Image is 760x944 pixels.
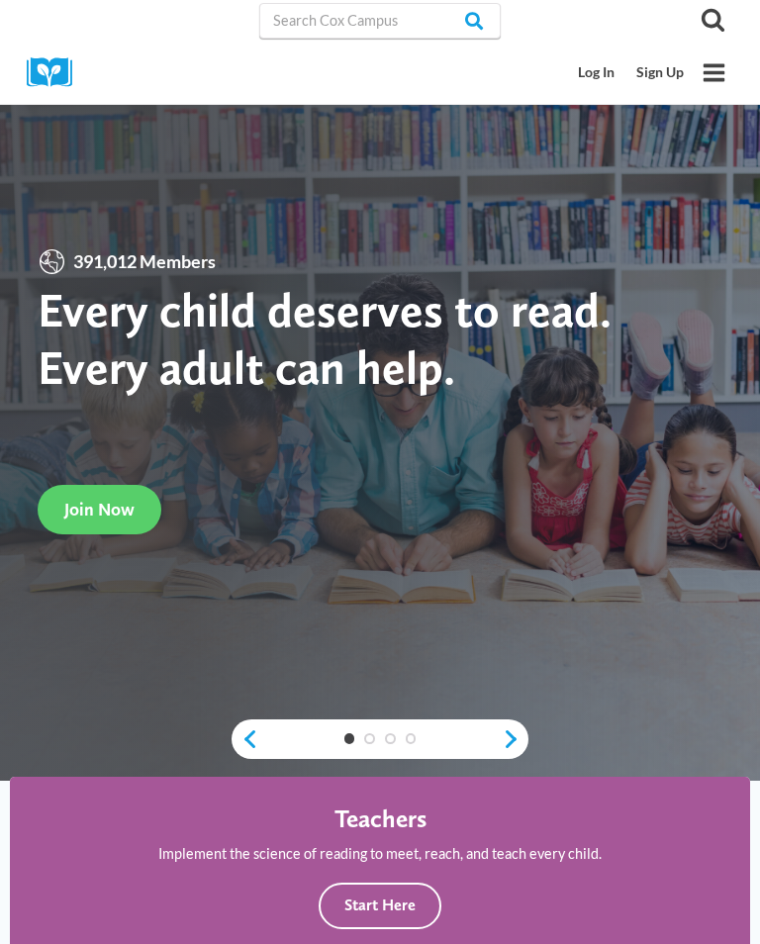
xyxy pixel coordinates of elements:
div: content slider buttons [232,719,528,759]
strong: Every child deserves to read. Every adult can help. [38,281,612,395]
a: previous [232,728,258,750]
h4: Teachers [334,803,427,833]
p: Implement the science of reading to meet, reach, and teach every child. [158,842,602,865]
a: Sign Up [625,54,695,91]
span: 391,012 Members [66,247,223,276]
nav: Secondary Mobile Navigation [568,54,695,91]
a: 4 [406,733,417,744]
button: Start Here [319,883,441,929]
a: 3 [385,733,396,744]
a: Join Now [38,485,161,533]
a: 1 [344,733,355,744]
img: Cox Campus [27,57,86,88]
a: next [502,728,528,750]
button: Open menu [695,53,733,92]
span: Join Now [64,499,135,519]
input: Search Cox Campus [259,3,501,39]
a: Log In [568,54,626,91]
a: 2 [364,733,375,744]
